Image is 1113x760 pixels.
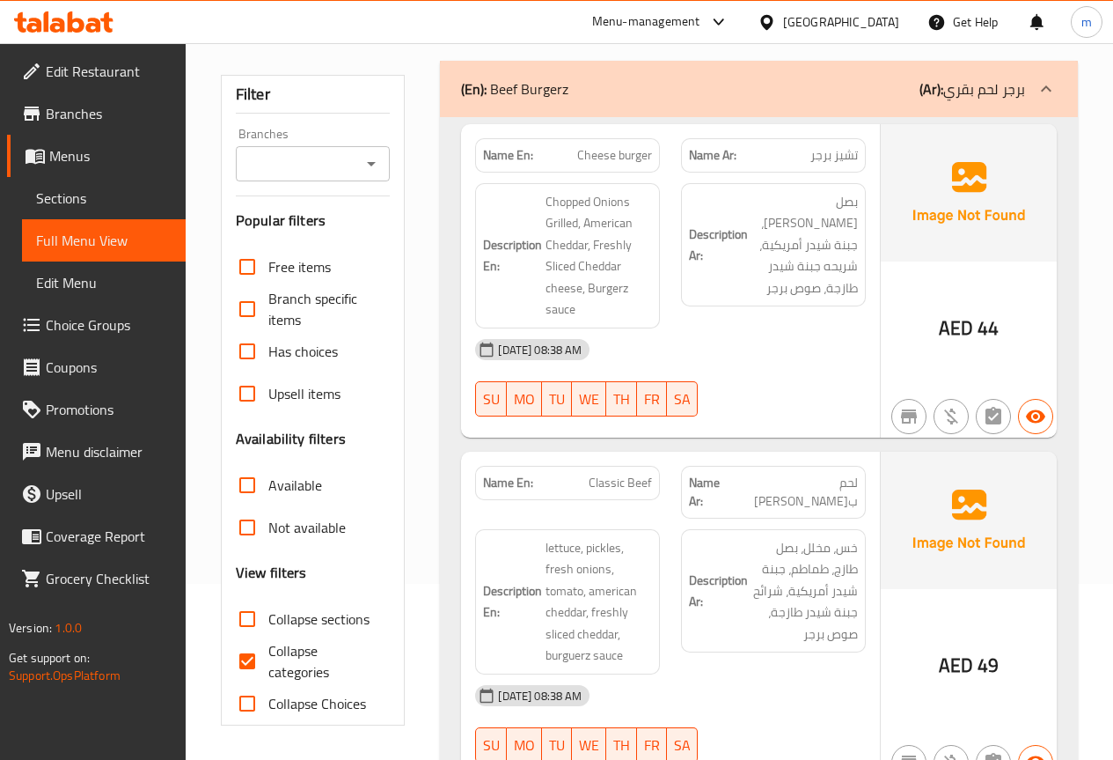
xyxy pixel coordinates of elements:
[577,146,652,165] span: Cheese burger
[268,256,331,277] span: Free items
[549,733,565,758] span: TU
[514,733,535,758] span: MO
[236,210,391,231] h3: Popular filters
[7,388,186,431] a: Promotions
[589,474,652,492] span: Classic Beef
[881,124,1057,262] img: Ae5nvW7+0k+MAAAAAElFTkSuQmCC
[236,563,307,583] h3: View filters
[268,475,322,496] span: Available
[46,568,172,589] span: Grocery Checklist
[268,341,338,362] span: Has choices
[783,12,899,32] div: [GEOGRAPHIC_DATA]
[939,648,973,683] span: AED
[919,76,943,102] b: (Ar):
[483,733,500,758] span: SU
[579,387,599,412] span: WE
[689,474,736,511] strong: Name Ar:
[919,78,1025,100] p: برجر لحم بقري
[7,50,186,92] a: Edit Restaurant
[483,146,533,165] strong: Name En:
[546,191,652,321] span: Chopped Onions Grilled, American Cheddar, Freshly Sliced Cheddar cheese, Burgerz sauce
[689,570,748,613] strong: Description Ar:
[689,224,748,267] strong: Description Ar:
[514,387,535,412] span: MO
[359,151,384,176] button: Open
[46,61,172,82] span: Edit Restaurant
[268,609,370,630] span: Collapse sections
[881,452,1057,589] img: Ae5nvW7+0k+MAAAAAElFTkSuQmCC
[7,431,186,473] a: Menu disclaimer
[939,311,973,345] span: AED
[7,92,186,135] a: Branches
[1018,399,1053,434] button: Available
[1081,12,1092,32] span: m
[978,648,999,683] span: 49
[572,381,606,417] button: WE
[483,234,542,277] strong: Description En:
[7,515,186,557] a: Coverage Report
[637,381,667,417] button: FR
[891,399,926,434] button: Not branch specific item
[475,381,507,417] button: SU
[461,76,487,102] b: (En):
[46,483,172,505] span: Upsell
[440,61,1078,117] div: (En): Beef Burgerz(Ar):برجر لحم بقري
[674,733,691,758] span: SA
[36,230,172,251] span: Full Menu View
[7,304,186,346] a: Choice Groups
[46,399,172,420] span: Promotions
[22,177,186,219] a: Sections
[46,103,172,124] span: Branches
[667,381,698,417] button: SA
[46,314,172,336] span: Choice Groups
[736,474,858,511] span: لحم ب[PERSON_NAME]
[483,580,542,623] strong: Description En:
[579,733,599,758] span: WE
[483,387,500,412] span: SU
[55,616,82,639] span: 1.0.0
[507,381,542,417] button: MO
[7,557,186,600] a: Grocery Checklist
[542,381,572,417] button: TU
[461,78,568,100] p: Beef Burgerz
[592,11,700,33] div: Menu-management
[751,537,858,646] span: خس، مخلل، بصل طازج، طماطم، جبنة شيدر أمريكية، شرائح جبنة شيدر طازجة، صوص برجر
[46,357,172,378] span: Coupons
[9,616,52,639] span: Version:
[644,387,660,412] span: FR
[268,288,377,330] span: Branch specific items
[9,664,121,687] a: Support.OpsPlatform
[934,399,969,434] button: Purchased item
[976,399,1011,434] button: Not has choices
[7,473,186,515] a: Upsell
[22,262,186,304] a: Edit Menu
[236,76,391,114] div: Filter
[978,311,999,345] span: 44
[751,191,858,299] span: بصل مفروم مشوي، جبنة شيدر أمريكية، شريحه جبنة شيدر طازجة، صوص برجر
[7,135,186,177] a: Menus
[613,387,630,412] span: TH
[613,733,630,758] span: TH
[36,272,172,293] span: Edit Menu
[491,688,589,705] span: [DATE] 08:38 AM
[491,342,589,358] span: [DATE] 08:38 AM
[268,517,346,538] span: Not available
[674,387,691,412] span: SA
[549,387,565,412] span: TU
[644,733,660,758] span: FR
[689,146,736,165] strong: Name Ar:
[268,383,340,404] span: Upsell items
[268,640,377,683] span: Collapse categories
[546,537,652,667] span: lettuce, pickles, fresh onions, tomato, american cheddar, freshly sliced cheddar, burguerz sauce
[7,346,186,388] a: Coupons
[36,188,172,209] span: Sections
[46,526,172,547] span: Coverage Report
[606,381,637,417] button: TH
[236,429,346,449] h3: Availability filters
[49,145,172,166] span: Menus
[268,693,366,714] span: Collapse Choices
[46,441,172,462] span: Menu disclaimer
[9,646,90,669] span: Get support on:
[810,146,858,165] span: تشيز برجر
[483,474,533,492] strong: Name En:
